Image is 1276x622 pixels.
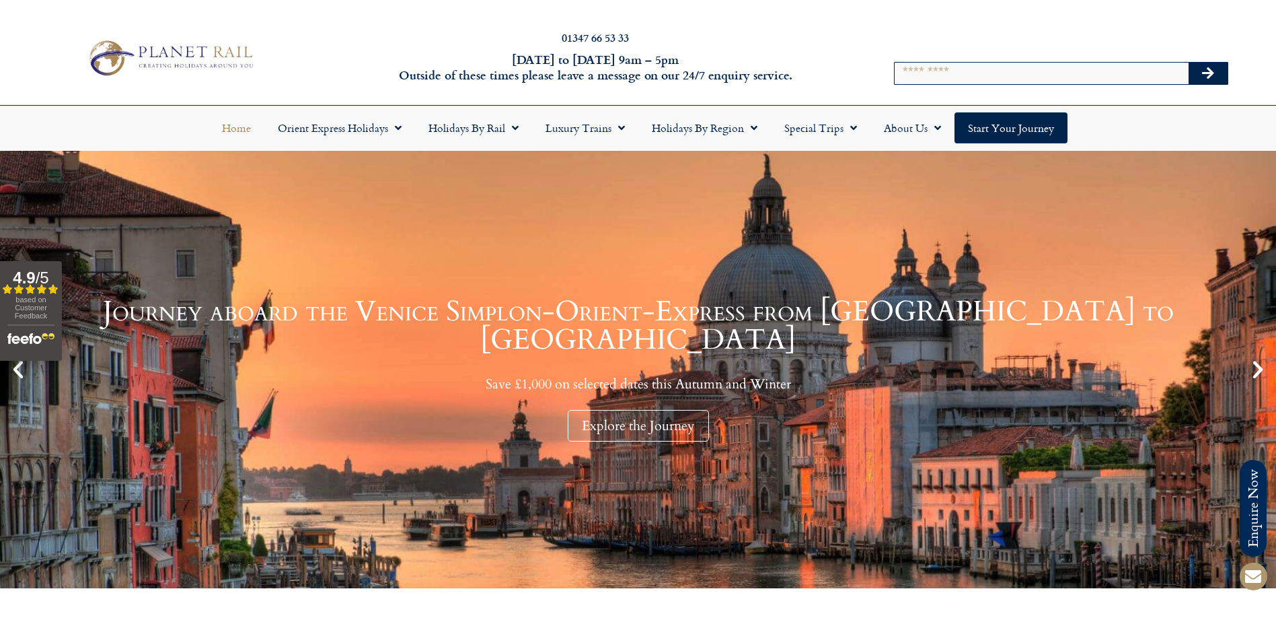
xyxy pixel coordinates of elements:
[344,52,848,83] h6: [DATE] to [DATE] 9am – 5pm Outside of these times please leave a message on our 24/7 enquiry serv...
[209,112,264,143] a: Home
[771,112,870,143] a: Special Trips
[638,112,771,143] a: Holidays by Region
[264,112,415,143] a: Orient Express Holidays
[34,376,1242,392] p: Save £1,000 on selected dates this Autumn and Winter
[7,358,30,381] div: Previous slide
[870,112,954,143] a: About Us
[415,112,532,143] a: Holidays by Rail
[954,112,1067,143] a: Start your Journey
[562,30,629,45] a: 01347 66 53 33
[1189,63,1228,84] button: Search
[1246,358,1269,381] div: Next slide
[82,36,258,79] img: Planet Rail Train Holidays Logo
[7,112,1269,143] nav: Menu
[568,410,709,442] div: Explore the Journey
[532,112,638,143] a: Luxury Trains
[34,298,1242,354] h1: Journey aboard the Venice Simplon-Orient-Express from [GEOGRAPHIC_DATA] to [GEOGRAPHIC_DATA]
